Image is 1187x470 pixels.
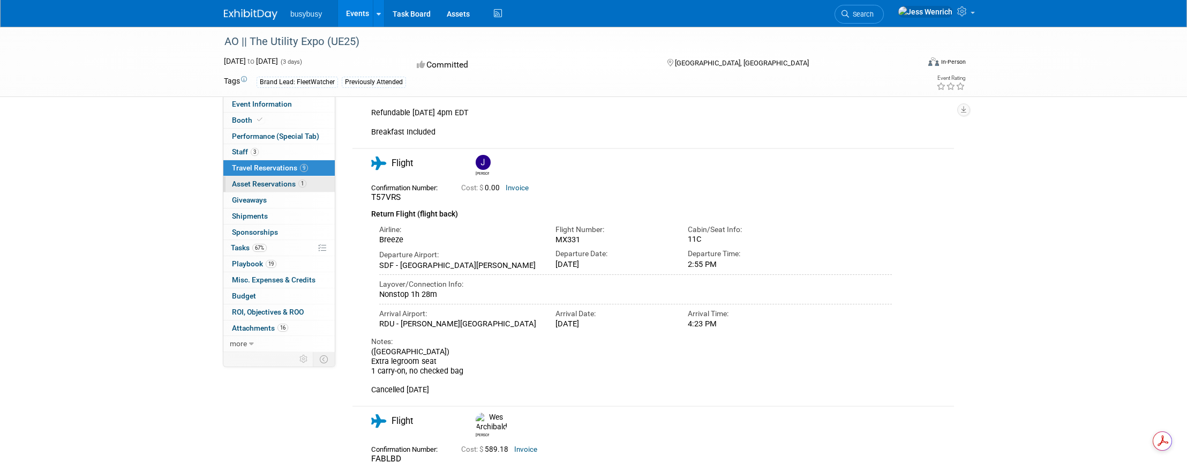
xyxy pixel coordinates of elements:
[936,76,965,81] div: Event Rating
[223,144,335,160] a: Staff3
[232,259,276,268] span: Playbook
[223,208,335,224] a: Shipments
[898,6,953,18] img: Jess Wenrich
[252,244,267,252] span: 67%
[371,203,892,220] div: Return Flight (flight back)
[232,324,288,332] span: Attachments
[232,212,268,220] span: Shipments
[223,225,335,240] a: Sponsorships
[290,10,322,18] span: busybusy
[555,235,672,244] div: MX331
[223,272,335,288] a: Misc. Expenses & Credits
[476,431,489,438] div: Wes Archibald
[232,147,259,156] span: Staff
[230,339,247,348] span: more
[392,158,413,168] span: Flight
[555,319,672,329] div: [DATE]
[461,184,504,192] span: 0.00
[246,57,256,65] span: to
[223,336,335,352] a: more
[379,279,892,289] div: Layover/Connection Info:
[223,256,335,272] a: Playbook19
[277,324,288,332] span: 16
[223,192,335,208] a: Giveaways
[675,59,809,67] span: [GEOGRAPHIC_DATA], [GEOGRAPHIC_DATA]
[461,445,485,453] span: Cost: $
[223,113,335,128] a: Booth
[688,249,804,259] div: Departure Time:
[928,57,939,66] img: Format-Inperson.png
[232,180,306,188] span: Asset Reservations
[223,176,335,192] a: Asset Reservations1
[223,96,335,112] a: Event Information
[688,319,804,329] div: 4:23 PM
[379,260,539,270] div: SDF - [GEOGRAPHIC_DATA][PERSON_NAME]
[379,250,539,260] div: Departure Airport:
[371,181,445,192] div: Confirmation Number:
[257,117,262,123] i: Booth reservation complete
[223,288,335,304] a: Budget
[232,308,304,316] span: ROI, Objectives & ROO
[266,260,276,268] span: 19
[506,184,529,192] a: Invoice
[223,160,335,176] a: Travel Reservations9
[555,309,672,319] div: Arrival Date:
[224,9,277,20] img: ExhibitDay
[379,319,539,329] div: RDU - [PERSON_NAME][GEOGRAPHIC_DATA]
[231,243,267,252] span: Tasks
[555,225,672,235] div: Flight Number:
[379,309,539,319] div: Arrival Airport:
[688,309,804,319] div: Arrival Time:
[461,445,513,453] span: 589.18
[392,415,413,426] span: Flight
[835,5,884,24] a: Search
[298,180,306,188] span: 1
[555,249,672,259] div: Departure Date:
[414,56,650,74] div: Committed
[371,414,386,428] i: Flight
[280,58,302,65] span: (3 days)
[224,76,247,88] td: Tags
[232,275,315,284] span: Misc. Expenses & Credits
[223,320,335,336] a: Attachments16
[371,442,445,454] div: Confirmation Number:
[232,228,278,236] span: Sponsorships
[232,196,267,204] span: Giveaways
[849,10,874,18] span: Search
[232,163,308,172] span: Travel Reservations
[688,225,804,235] div: Cabin/Seat Info:
[221,32,903,51] div: AO || The Utility Expo (UE25)
[371,337,892,347] div: Notes:
[342,77,406,88] div: Previously Attended
[232,116,265,124] span: Booth
[371,347,892,396] div: ([GEOGRAPHIC_DATA]) Extra legroom seat 1 carry-on, no checked bag Cancelled [DATE]
[224,57,278,65] span: [DATE] [DATE]
[379,235,539,244] div: Breeze
[473,155,492,176] div: Joshua Bryant
[251,148,259,156] span: 3
[295,352,313,366] td: Personalize Event Tab Strip
[232,100,292,108] span: Event Information
[371,454,401,464] span: FABLBD
[223,129,335,144] a: Performance (Special Tab)
[688,259,804,269] div: 2:55 PM
[232,132,319,140] span: Performance (Special Tab)
[379,289,892,299] div: Nonstop 1h 28m
[461,184,485,192] span: Cost: $
[476,155,491,170] img: Joshua Bryant
[223,240,335,256] a: Tasks67%
[371,79,892,137] div: Vendor: HotelEngine Hotel Phone#:[PHONE_NUMBER] Refundable [DATE] 4pm EDT Breakfast Included
[941,58,966,66] div: In-Person
[223,304,335,320] a: ROI, Objectives & ROO
[232,292,256,300] span: Budget
[476,170,489,176] div: Joshua Bryant
[257,77,338,88] div: Brand Lead: FleetWatcher
[300,164,308,172] span: 9
[555,259,672,269] div: [DATE]
[476,413,507,431] img: Wes Archibald
[514,445,537,453] a: Invoice
[688,235,804,244] div: 11C
[379,225,539,235] div: Airline:
[371,156,386,170] i: Flight
[855,56,966,72] div: Event Format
